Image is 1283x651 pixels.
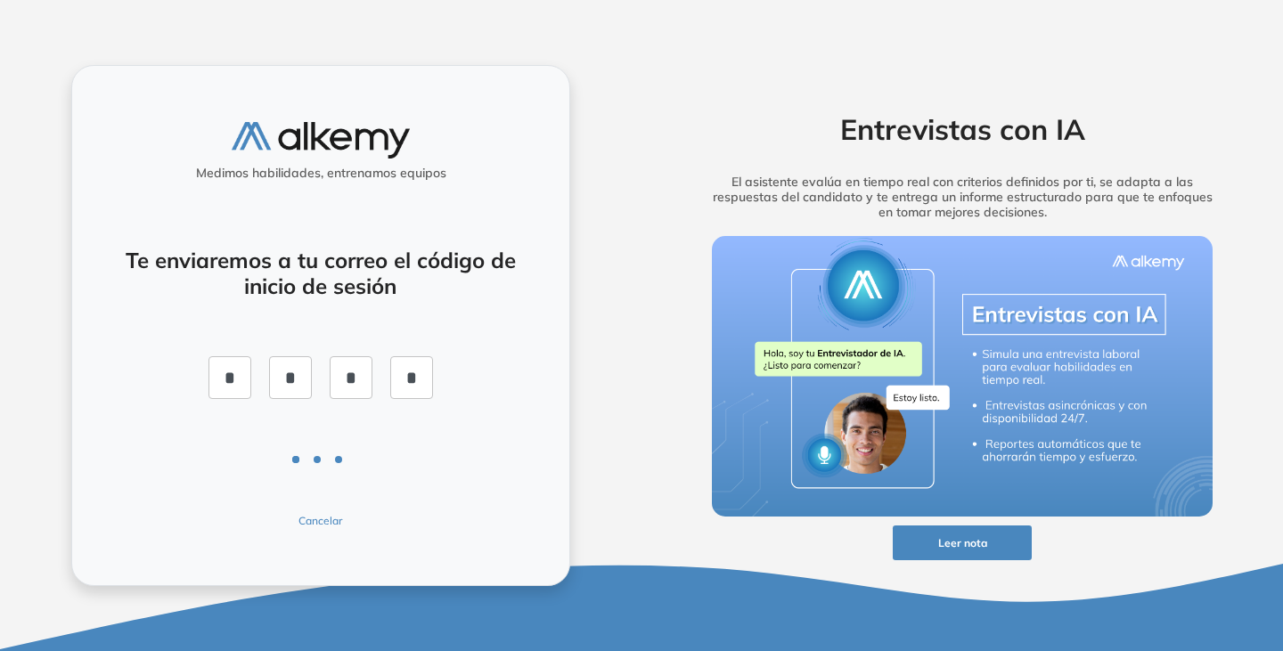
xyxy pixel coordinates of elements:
button: Cancelar [212,513,429,529]
div: Widget de chat [962,444,1283,651]
img: logo-alkemy [232,122,410,159]
h5: El asistente evalúa en tiempo real con criterios definidos por ti, se adapta a las respuestas del... [684,175,1240,219]
h2: Entrevistas con IA [684,112,1240,146]
button: Leer nota [893,525,1032,560]
h5: Medimos habilidades, entrenamos equipos [79,166,562,181]
img: img-more-info [712,236,1213,517]
h4: Te enviaremos a tu correo el código de inicio de sesión [119,248,522,299]
iframe: Chat Widget [962,444,1283,651]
